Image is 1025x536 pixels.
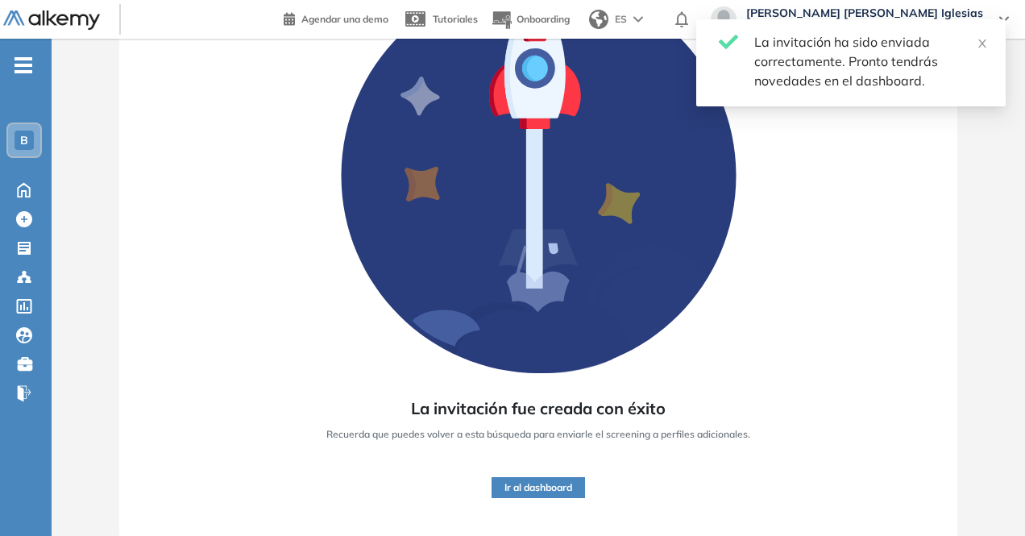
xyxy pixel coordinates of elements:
[746,6,983,19] span: [PERSON_NAME] [PERSON_NAME] Iglesias
[615,12,627,27] span: ES
[3,10,100,31] img: Logo
[754,32,986,90] div: La invitación ha sido enviada correctamente. Pronto tendrás novedades en el dashboard.
[15,64,32,67] i: -
[492,477,585,498] button: Ir al dashboard
[491,2,570,37] button: Onboarding
[977,38,988,49] span: close
[284,8,388,27] a: Agendar una demo
[517,13,570,25] span: Onboarding
[20,134,28,147] span: B
[301,13,388,25] span: Agendar una demo
[589,10,608,29] img: world
[433,13,478,25] span: Tutoriales
[411,397,666,421] span: La invitación fue creada con éxito
[326,427,750,442] span: Recuerda que puedes volver a esta búsqueda para enviarle el screening a perfiles adicionales.
[633,16,643,23] img: arrow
